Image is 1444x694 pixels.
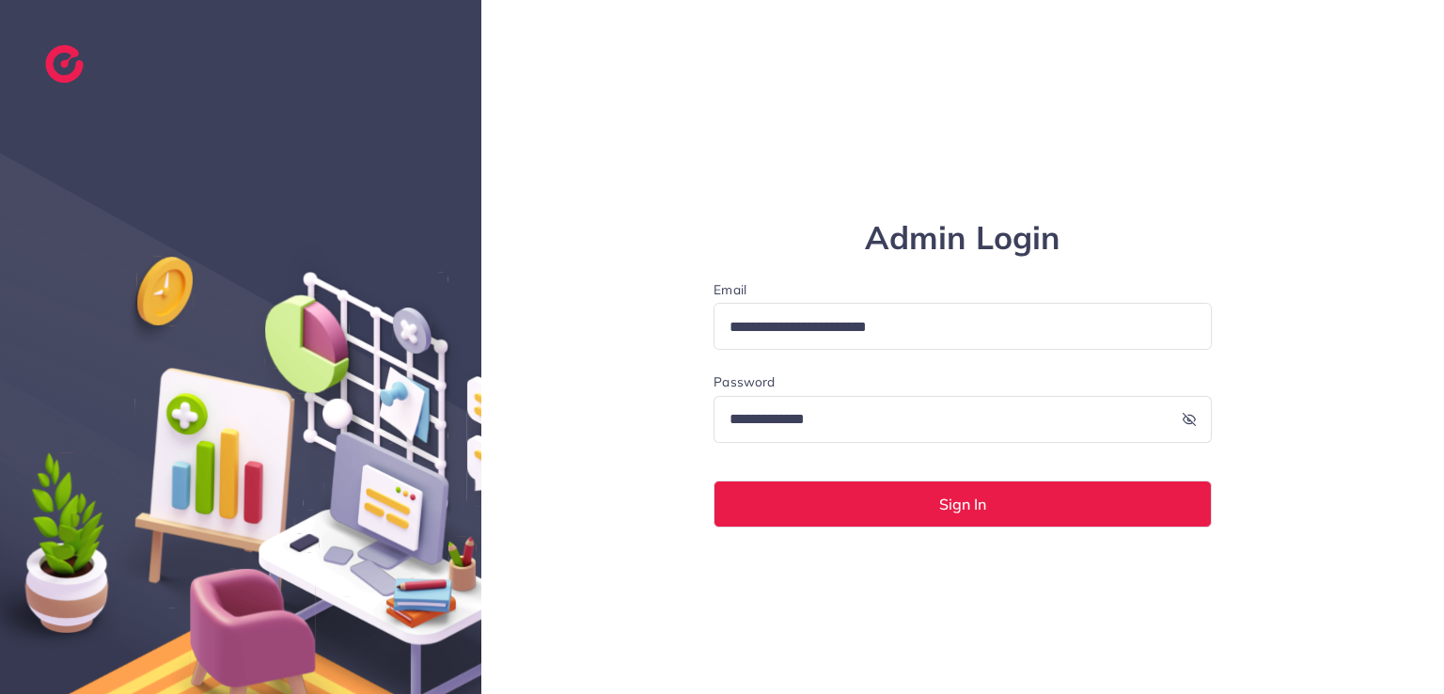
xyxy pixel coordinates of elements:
[45,45,84,83] img: logo
[714,219,1212,258] h1: Admin Login
[714,280,1212,299] label: Email
[714,481,1212,528] button: Sign In
[714,372,775,391] label: Password
[939,497,986,512] span: Sign In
